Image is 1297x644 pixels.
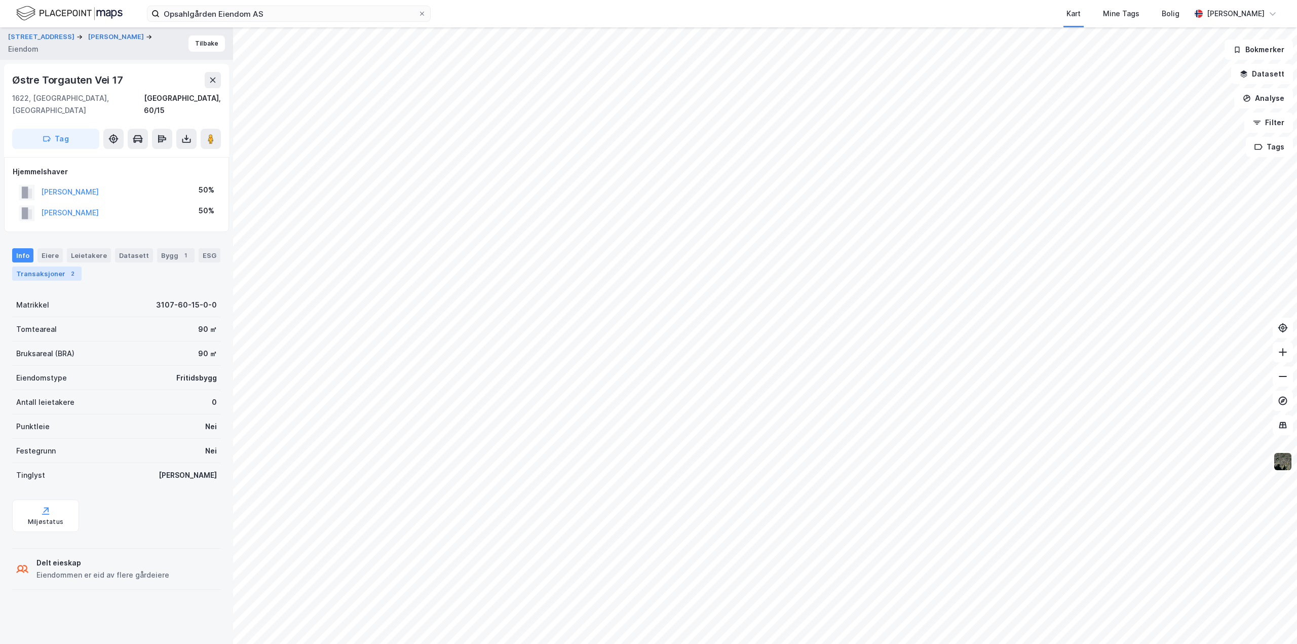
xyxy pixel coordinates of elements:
[205,445,217,457] div: Nei
[8,32,77,42] button: [STREET_ADDRESS]
[199,248,220,262] div: ESG
[198,323,217,335] div: 90 ㎡
[199,205,214,217] div: 50%
[67,248,111,262] div: Leietakere
[1103,8,1139,20] div: Mine Tags
[1234,88,1293,108] button: Analyse
[16,299,49,311] div: Matrikkel
[160,6,418,21] input: Søk på adresse, matrikkel, gårdeiere, leietakere eller personer
[12,129,99,149] button: Tag
[28,518,63,526] div: Miljøstatus
[144,92,221,117] div: [GEOGRAPHIC_DATA], 60/15
[1225,40,1293,60] button: Bokmerker
[157,248,195,262] div: Bygg
[1162,8,1179,20] div: Bolig
[1066,8,1081,20] div: Kart
[156,299,217,311] div: 3107-60-15-0-0
[16,5,123,22] img: logo.f888ab2527a4732fd821a326f86c7f29.svg
[16,372,67,384] div: Eiendomstype
[36,557,169,569] div: Delt eieskap
[1273,452,1292,471] img: 9k=
[16,421,50,433] div: Punktleie
[16,445,56,457] div: Festegrunn
[1207,8,1265,20] div: [PERSON_NAME]
[1246,595,1297,644] iframe: Chat Widget
[12,72,125,88] div: Østre Torgauten Vei 17
[16,323,57,335] div: Tomteareal
[198,348,217,360] div: 90 ㎡
[16,469,45,481] div: Tinglyst
[16,396,74,408] div: Antall leietakere
[188,35,225,52] button: Tilbake
[12,248,33,262] div: Info
[67,269,78,279] div: 2
[88,32,146,42] button: [PERSON_NAME]
[36,569,169,581] div: Eiendommen er eid av flere gårdeiere
[1231,64,1293,84] button: Datasett
[37,248,63,262] div: Eiere
[159,469,217,481] div: [PERSON_NAME]
[176,372,217,384] div: Fritidsbygg
[199,184,214,196] div: 50%
[180,250,190,260] div: 1
[1246,137,1293,157] button: Tags
[13,166,220,178] div: Hjemmelshaver
[1244,112,1293,133] button: Filter
[12,92,144,117] div: 1622, [GEOGRAPHIC_DATA], [GEOGRAPHIC_DATA]
[212,396,217,408] div: 0
[205,421,217,433] div: Nei
[16,348,74,360] div: Bruksareal (BRA)
[8,43,39,55] div: Eiendom
[115,248,153,262] div: Datasett
[12,267,82,281] div: Transaksjoner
